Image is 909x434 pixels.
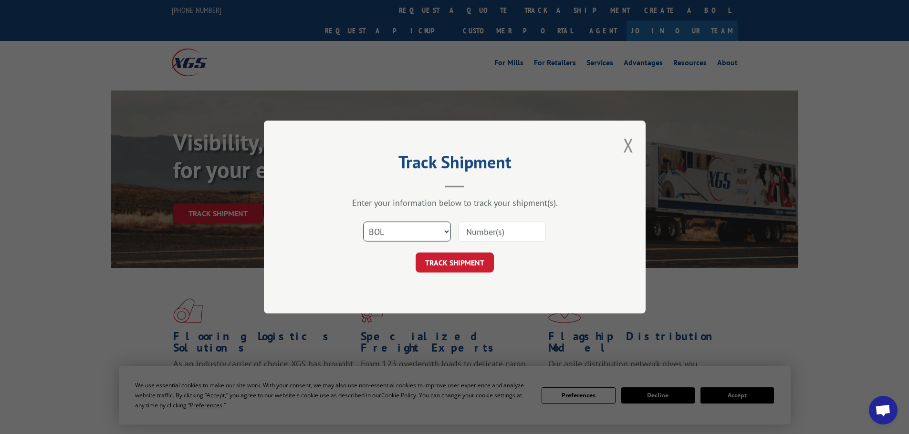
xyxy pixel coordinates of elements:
div: Enter your information below to track your shipment(s). [312,197,598,208]
div: Open chat [869,396,898,424]
h2: Track Shipment [312,155,598,173]
button: TRACK SHIPMENT [416,252,494,273]
button: Close modal [623,132,634,158]
input: Number(s) [458,222,546,242]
